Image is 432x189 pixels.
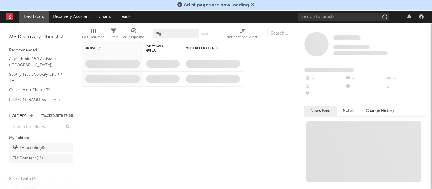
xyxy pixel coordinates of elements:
div: Most Recent Track [186,47,231,50]
span: Dismiss [251,3,255,8]
div: Notifications (Artist) [226,33,258,41]
div: Notifications (Artist) [226,26,258,44]
span: Some Artist [333,35,361,40]
div: -- [386,75,426,82]
a: Leads [115,11,135,23]
div: Edit Columns [82,33,104,41]
input: Search... [267,29,313,38]
div: A&R Pipeline [123,26,144,44]
button: News Feed [304,106,337,116]
a: Spotify Track Velocity Chart / TH [9,71,67,84]
a: [PERSON_NAME] Assistant / [GEOGRAPHIC_DATA] [9,96,67,109]
a: Critical Algo Chart / TH [9,87,67,93]
button: Notes [337,106,360,116]
div: -- [304,90,345,98]
div: -- [386,82,426,90]
a: Algorithmic A&R Assistant ([GEOGRAPHIC_DATA]) [9,56,67,68]
input: Search for artists [298,13,389,21]
a: Some Artist [333,35,361,41]
span: Tracking Since: [DATE] [333,45,370,49]
div: -- [345,82,385,90]
div: Shared with Me [9,175,73,183]
a: Dashboard [19,11,49,23]
a: Charts [94,11,115,23]
span: Fans Added by Platform [304,68,354,72]
div: Folders [9,112,26,120]
div: My Discovery Checklist [9,33,73,41]
span: Artist pages are now loading [184,3,249,8]
div: Filters [109,26,118,44]
span: 7-Day Fans Added [146,45,170,52]
button: Save [201,33,209,36]
div: -- [304,82,345,90]
button: Change History [360,106,400,116]
div: -- [304,75,345,82]
a: TH Domestic(11) [9,154,73,163]
div: A&R Pipeline [123,33,144,41]
div: Recommended [9,47,73,54]
a: TH Scouting(5) [9,143,73,152]
button: Tracked Artists(44) [41,114,73,117]
div: -- [345,75,385,82]
div: Artist [85,47,131,50]
div: TH Scouting ( 5 ) [13,144,46,152]
div: Filters [109,33,118,41]
span: 0 fans last week [333,51,388,55]
a: Discovery Assistant [49,11,94,23]
div: TH Domestic ( 11 ) [13,155,43,162]
input: Search for folders... [9,123,73,131]
div: Edit Columns [82,26,104,44]
div: My Folders [9,135,73,142]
